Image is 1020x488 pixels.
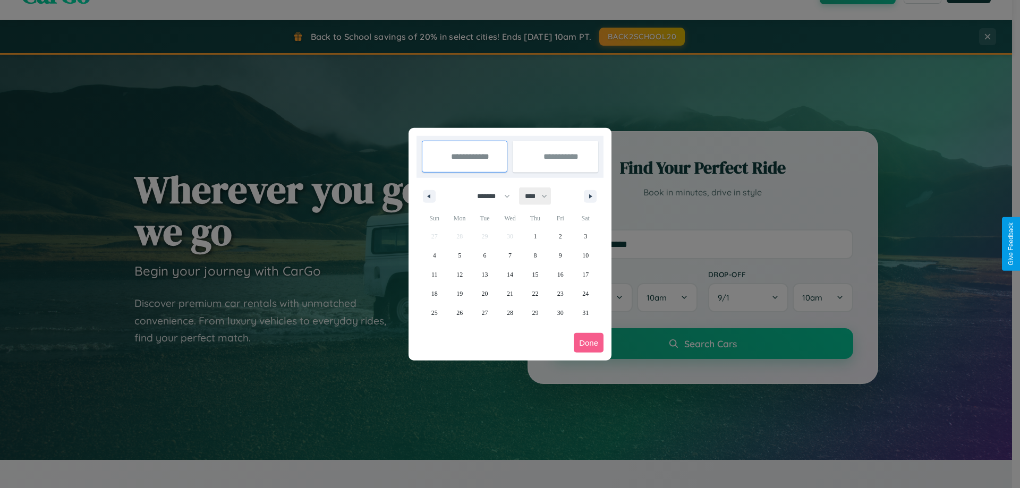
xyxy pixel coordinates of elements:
[422,246,447,265] button: 4
[559,227,562,246] span: 2
[422,303,447,322] button: 25
[458,246,461,265] span: 5
[548,303,573,322] button: 30
[422,210,447,227] span: Sun
[533,246,537,265] span: 8
[582,284,589,303] span: 24
[523,210,548,227] span: Thu
[497,246,522,265] button: 7
[497,265,522,284] button: 14
[508,246,512,265] span: 7
[532,303,538,322] span: 29
[532,284,538,303] span: 22
[422,284,447,303] button: 18
[573,284,598,303] button: 24
[472,210,497,227] span: Tue
[507,303,513,322] span: 28
[447,246,472,265] button: 5
[1007,222,1015,266] div: Give Feedback
[523,284,548,303] button: 22
[497,210,522,227] span: Wed
[582,303,589,322] span: 31
[574,333,603,353] button: Done
[548,210,573,227] span: Fri
[431,284,438,303] span: 18
[431,303,438,322] span: 25
[584,227,587,246] span: 3
[472,265,497,284] button: 13
[433,246,436,265] span: 4
[447,303,472,322] button: 26
[573,227,598,246] button: 3
[523,303,548,322] button: 29
[557,284,564,303] span: 23
[523,227,548,246] button: 1
[482,303,488,322] span: 27
[533,227,537,246] span: 1
[548,246,573,265] button: 9
[573,303,598,322] button: 31
[582,265,589,284] span: 17
[497,303,522,322] button: 28
[447,210,472,227] span: Mon
[532,265,538,284] span: 15
[447,265,472,284] button: 12
[456,303,463,322] span: 26
[472,284,497,303] button: 20
[507,284,513,303] span: 21
[557,265,564,284] span: 16
[483,246,487,265] span: 6
[447,284,472,303] button: 19
[497,284,522,303] button: 21
[507,265,513,284] span: 14
[472,303,497,322] button: 27
[523,265,548,284] button: 15
[582,246,589,265] span: 10
[482,284,488,303] span: 20
[548,227,573,246] button: 2
[559,246,562,265] span: 9
[573,210,598,227] span: Sat
[422,265,447,284] button: 11
[523,246,548,265] button: 8
[456,265,463,284] span: 12
[472,246,497,265] button: 6
[482,265,488,284] span: 13
[573,246,598,265] button: 10
[557,303,564,322] span: 30
[573,265,598,284] button: 17
[548,284,573,303] button: 23
[456,284,463,303] span: 19
[431,265,438,284] span: 11
[548,265,573,284] button: 16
